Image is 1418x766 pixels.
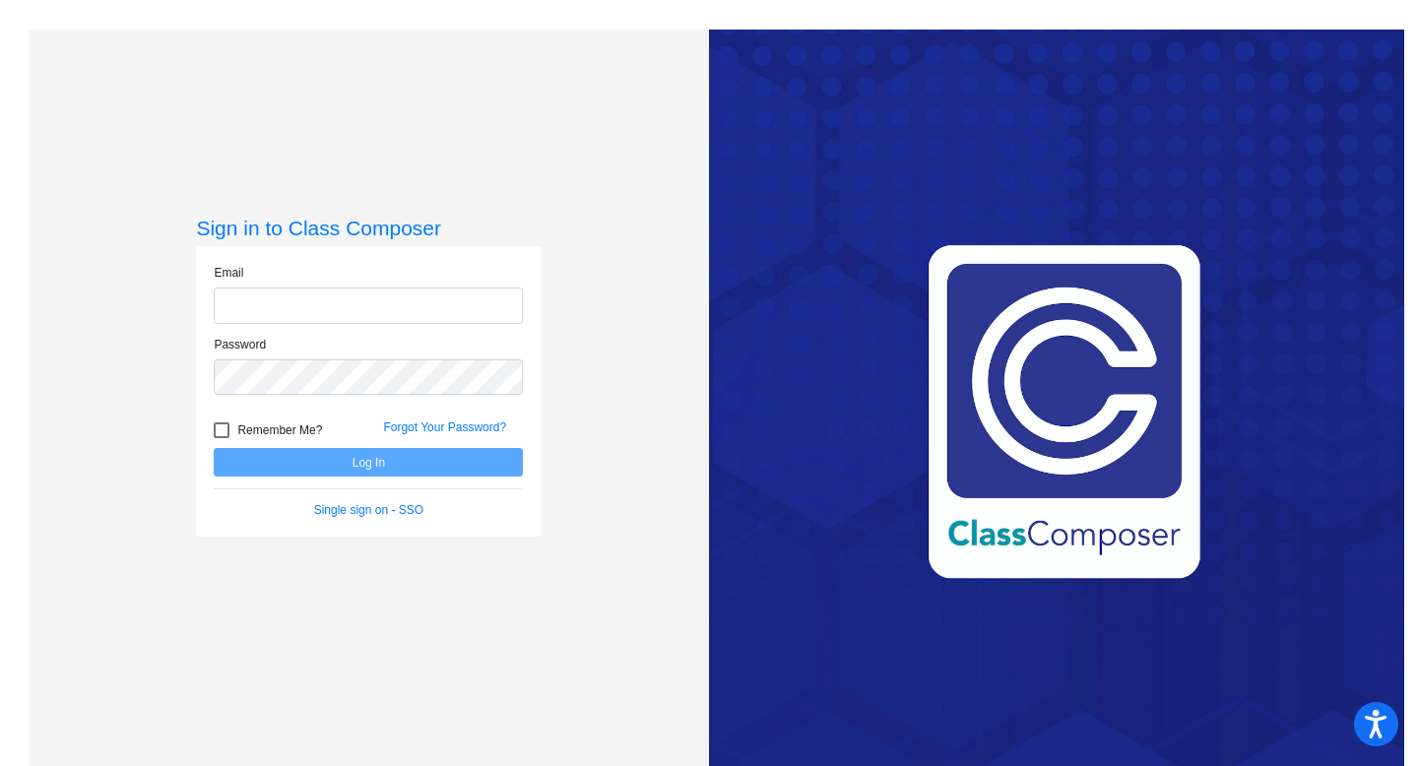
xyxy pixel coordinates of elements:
h3: Sign in to Class Composer [196,216,541,240]
label: Email [214,264,243,282]
label: Password [214,336,266,353]
a: Forgot Your Password? [383,420,506,434]
span: Remember Me? [237,418,322,442]
a: Single sign on - SSO [314,503,423,517]
button: Log In [214,448,523,477]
